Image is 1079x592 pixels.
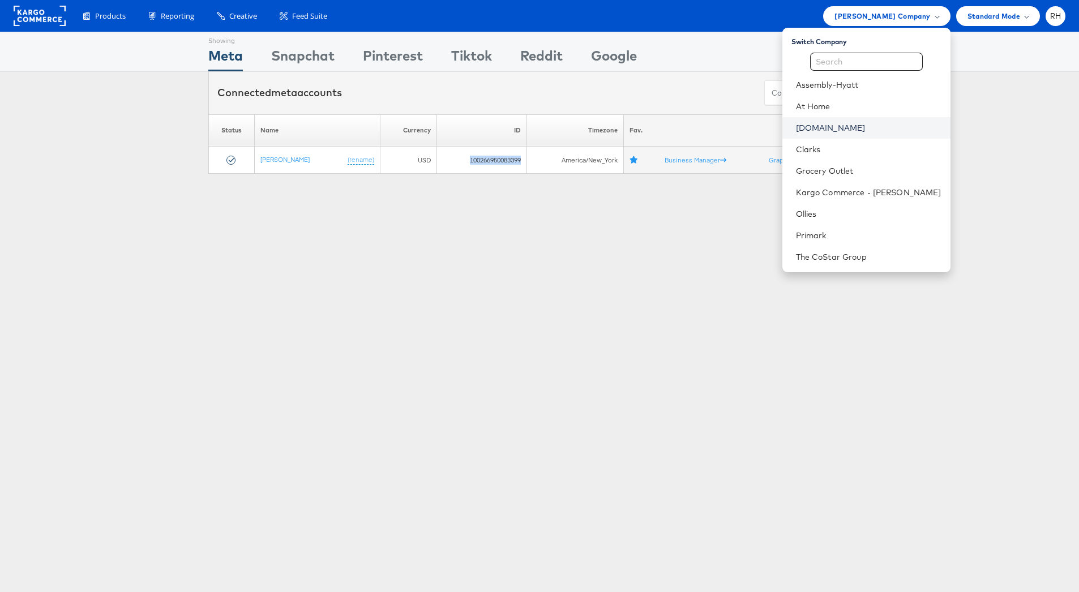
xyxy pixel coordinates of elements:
[834,10,930,22] span: [PERSON_NAME] Company
[95,11,126,22] span: Products
[796,101,941,112] a: At Home
[436,114,526,147] th: ID
[292,11,327,22] span: Feed Suite
[796,230,941,241] a: Primark
[796,208,941,220] a: Ollies
[161,11,194,22] span: Reporting
[271,46,335,71] div: Snapchat
[796,79,941,91] a: Assembly-Hyatt
[796,187,941,198] a: Kargo Commerce - [PERSON_NAME]
[791,32,950,46] div: Switch Company
[363,46,423,71] div: Pinterest
[526,114,623,147] th: Timezone
[796,122,941,134] a: [DOMAIN_NAME]
[591,46,637,71] div: Google
[451,46,492,71] div: Tiktok
[764,80,862,106] button: ConnectmetaAccounts
[520,46,563,71] div: Reddit
[967,10,1020,22] span: Standard Mode
[208,46,243,71] div: Meta
[526,147,623,174] td: America/New_York
[380,114,436,147] th: Currency
[255,114,380,147] th: Name
[380,147,436,174] td: USD
[796,144,941,155] a: Clarks
[271,86,297,99] span: meta
[209,114,255,147] th: Status
[208,32,243,46] div: Showing
[796,251,941,263] a: The CoStar Group
[810,53,923,71] input: Search
[260,155,310,164] a: [PERSON_NAME]
[796,165,941,177] a: Grocery Outlet
[769,156,821,164] a: Graph Explorer
[348,155,374,165] a: (rename)
[436,147,526,174] td: 100266950083399
[217,85,342,100] div: Connected accounts
[665,156,726,164] a: Business Manager
[229,11,257,22] span: Creative
[1050,12,1061,20] span: RH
